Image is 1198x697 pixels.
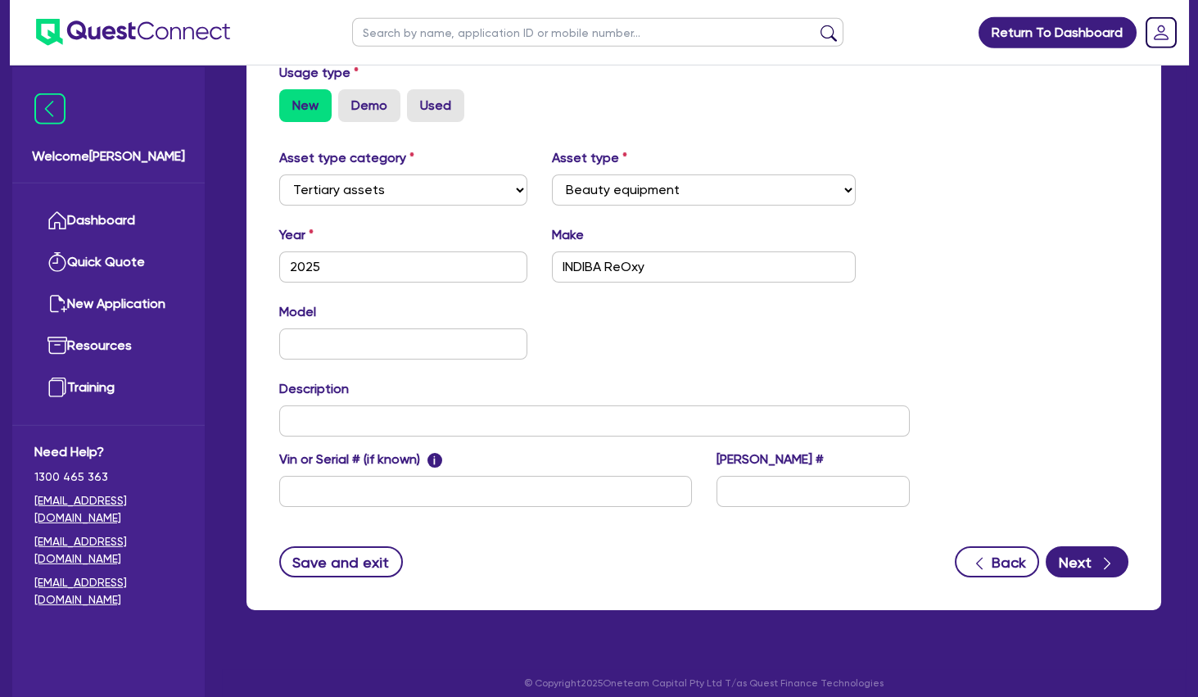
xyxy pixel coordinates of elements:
img: resources [47,336,67,355]
label: Usage type [279,63,359,83]
span: Need Help? [34,442,183,462]
button: Back [955,546,1039,577]
a: New Application [34,283,183,325]
span: i [427,453,442,468]
span: Welcome [PERSON_NAME] [32,147,185,166]
a: Resources [34,325,183,367]
img: quick-quote [47,252,67,272]
label: [PERSON_NAME] # [717,450,824,469]
a: Return To Dashboard [979,17,1137,48]
a: [EMAIL_ADDRESS][DOMAIN_NAME] [34,574,183,609]
label: Vin or Serial # (if known) [279,450,442,469]
img: quest-connect-logo-blue [36,19,230,46]
label: Model [279,302,316,322]
label: Asset type [552,148,627,168]
label: Asset type category [279,148,414,168]
a: Dashboard [34,200,183,242]
a: Training [34,367,183,409]
label: New [279,89,332,122]
label: Make [552,225,584,245]
label: Description [279,379,349,399]
input: Search by name, application ID or mobile number... [352,18,843,47]
a: Dropdown toggle [1140,11,1182,54]
a: Quick Quote [34,242,183,283]
img: new-application [47,294,67,314]
img: training [47,378,67,397]
label: Used [407,89,464,122]
label: Year [279,225,314,245]
span: 1300 465 363 [34,468,183,486]
a: [EMAIL_ADDRESS][DOMAIN_NAME] [34,533,183,568]
button: Next [1046,546,1128,577]
label: Demo [338,89,400,122]
button: Save and exit [279,546,403,577]
p: © Copyright 2025 Oneteam Capital Pty Ltd T/as Quest Finance Technologies [235,676,1173,690]
a: [EMAIL_ADDRESS][DOMAIN_NAME] [34,492,183,527]
img: icon-menu-close [34,93,66,124]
